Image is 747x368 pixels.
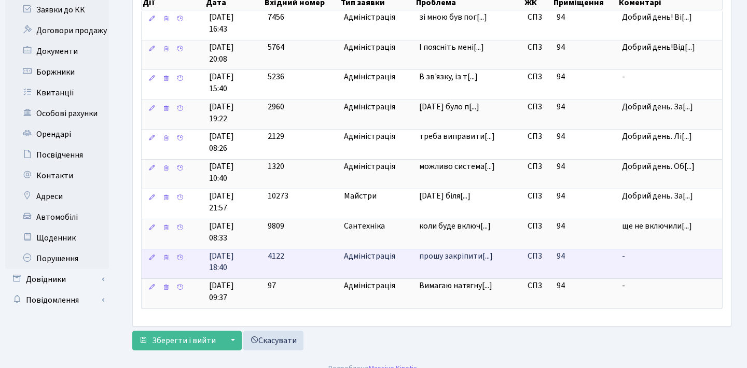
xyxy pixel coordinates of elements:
span: Добрий день!Від[...] [622,41,695,53]
span: Добрий день. За[...] [622,101,693,112]
span: 94 [557,101,565,112]
span: можливо система[...] [419,161,495,172]
span: 94 [557,280,565,291]
span: [DATE] 08:33 [209,220,259,244]
button: Зберегти і вийти [132,331,223,350]
span: СП3 [528,41,548,53]
a: Повідомлення [5,290,109,310]
span: 2960 [268,101,284,112]
span: СП3 [528,71,548,83]
span: [DATE] 19:22 [209,101,259,125]
span: 5236 [268,71,284,82]
span: зі мною був пог[...] [419,11,487,23]
span: 1320 [268,161,284,172]
span: [DATE] 10:40 [209,161,259,185]
span: 94 [557,41,565,53]
span: 2129 [268,131,284,142]
span: Сантехніка [344,220,411,232]
span: [DATE] було п[...] [419,101,479,112]
span: [DATE] 18:40 [209,250,259,274]
span: Майстри [344,190,411,202]
span: СП3 [528,250,548,262]
span: 4122 [268,250,284,262]
span: Добрий день. Об[...] [622,161,695,172]
span: [DATE] 21:57 [209,190,259,214]
a: Щоденник [5,228,109,248]
span: 94 [557,250,565,262]
span: 97 [268,280,276,291]
span: [DATE] 15:40 [209,71,259,95]
a: Контакти [5,165,109,186]
span: Адміністрація [344,250,411,262]
a: Договори продажу [5,20,109,41]
span: [DATE] 08:26 [209,131,259,154]
span: Адміністрація [344,11,411,23]
span: ще не включили[...] [622,220,692,232]
a: Документи [5,41,109,62]
span: Добрий день. За[...] [622,190,693,202]
a: Квитанції [5,82,109,103]
span: [DATE] 16:43 [209,11,259,35]
a: Скасувати [243,331,303,350]
span: треба виправити[...] [419,131,495,142]
span: коли буде включ[...] [419,220,491,232]
span: Вимагаю натягну[...] [419,280,492,291]
span: 94 [557,131,565,142]
a: Адреси [5,186,109,207]
span: [DATE] 09:37 [209,280,259,304]
span: Адміністрація [344,131,411,143]
span: 94 [557,190,565,202]
span: І поясніть мені[...] [419,41,484,53]
span: Адміністрація [344,71,411,83]
span: Зберегти і вийти [152,335,216,346]
span: [DATE] 20:08 [209,41,259,65]
span: Добрий день. Лі[...] [622,131,692,142]
span: 10273 [268,190,288,202]
span: 94 [557,71,565,82]
a: Особові рахунки [5,103,109,124]
span: 94 [557,220,565,232]
span: 94 [557,161,565,172]
span: 9809 [268,220,284,232]
span: [DATE] біля[...] [419,190,471,202]
span: 7456 [268,11,284,23]
span: СП3 [528,11,548,23]
span: Адміністрація [344,41,411,53]
a: Посвідчення [5,145,109,165]
span: 5764 [268,41,284,53]
span: СП3 [528,161,548,173]
span: СП3 [528,101,548,113]
span: 94 [557,11,565,23]
span: СП3 [528,131,548,143]
a: Порушення [5,248,109,269]
span: Адміністрація [344,161,411,173]
span: Адміністрація [344,101,411,113]
a: Довідники [5,269,109,290]
a: Орендарі [5,124,109,145]
span: СП3 [528,220,548,232]
span: СП3 [528,190,548,202]
span: - [622,71,718,83]
span: Адміністрація [344,280,411,292]
span: - [622,250,718,262]
span: Добрий день! Ві[...] [622,11,692,23]
span: В зв'язку, із т[...] [419,71,478,82]
a: Боржники [5,62,109,82]
span: прошу закріпити[...] [419,250,493,262]
span: - [622,280,718,292]
span: СП3 [528,280,548,292]
a: Автомобілі [5,207,109,228]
